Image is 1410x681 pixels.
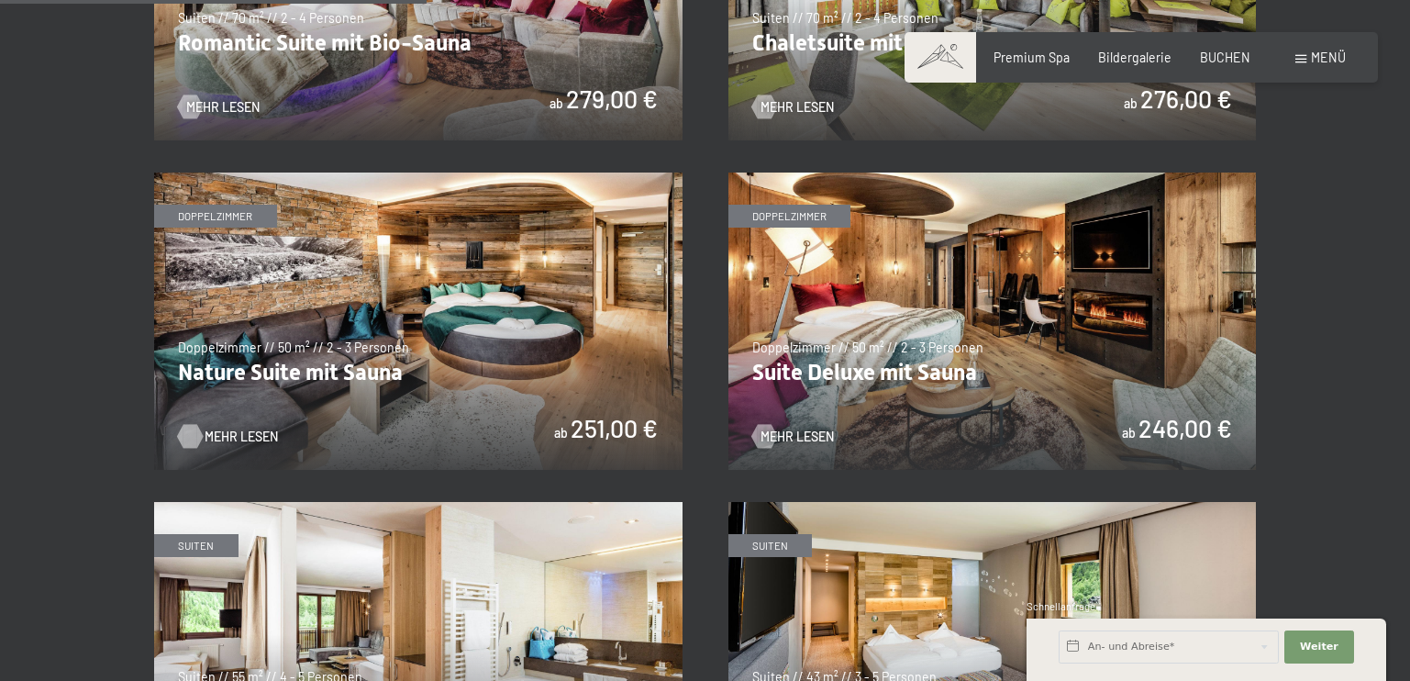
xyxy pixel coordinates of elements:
span: Mehr Lesen [761,428,834,446]
a: Suite Deluxe mit Sauna [728,173,1257,183]
img: Nature Suite mit Sauna [154,173,683,470]
span: Menü [1311,50,1346,65]
span: Mehr Lesen [205,428,278,446]
img: Suite Deluxe mit Sauna [728,173,1257,470]
span: Weiter [1300,640,1338,654]
a: Family Suite [154,502,683,512]
a: Mehr Lesen [178,98,260,117]
span: Mehr Lesen [761,98,834,117]
a: Premium Spa [994,50,1070,65]
button: Weiter [1284,631,1354,664]
a: Bildergalerie [1098,50,1171,65]
a: Nature Suite mit Sauna [154,173,683,183]
a: BUCHEN [1200,50,1250,65]
a: Mehr Lesen [752,98,834,117]
span: Schnellanfrage [1027,600,1095,612]
span: Mehr Lesen [186,98,260,117]
a: Mehr Lesen [752,428,834,446]
a: Alpin Studio [728,502,1257,512]
a: Mehr Lesen [178,428,260,446]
